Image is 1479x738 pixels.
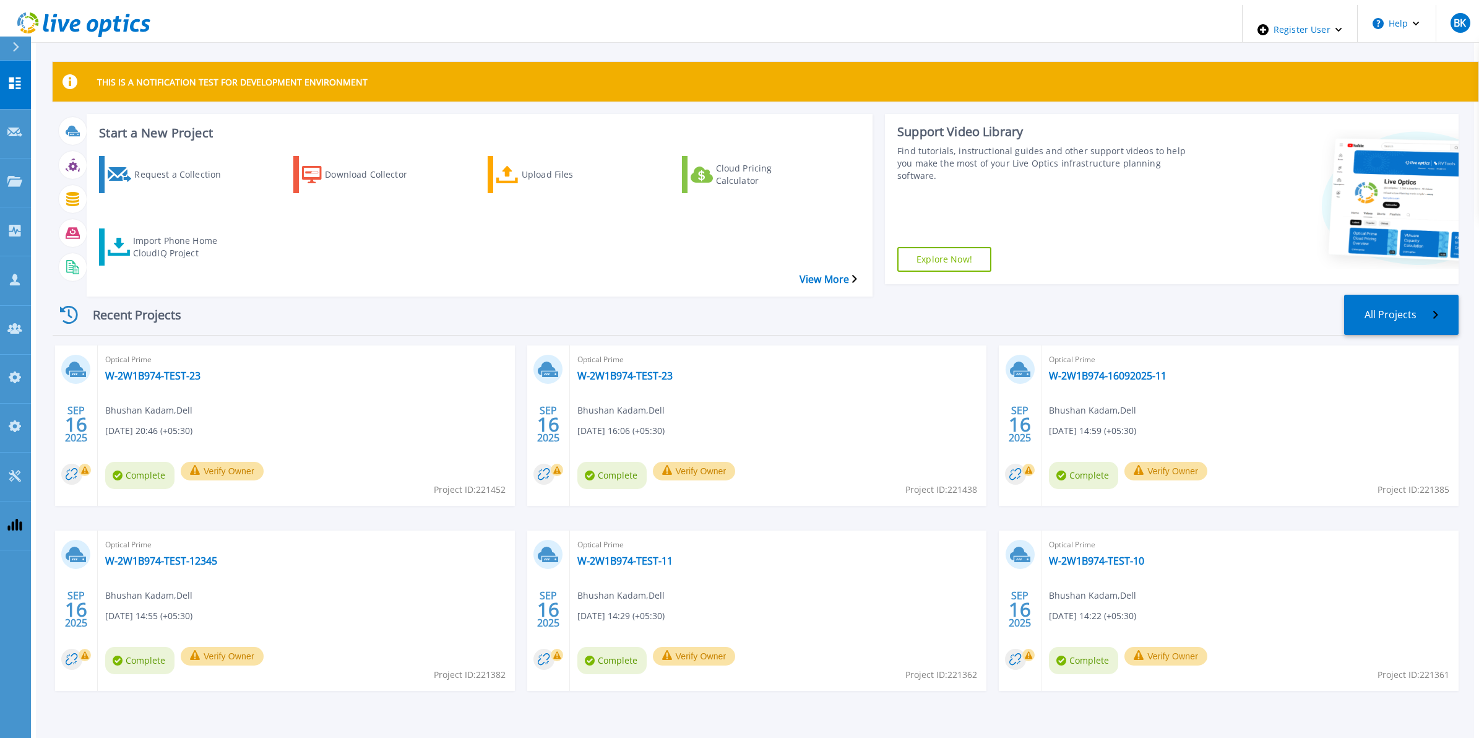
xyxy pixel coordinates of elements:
div: Register User [1243,5,1357,54]
span: Complete [1049,647,1118,674]
span: Project ID: 221361 [1378,668,1449,682]
span: Complete [105,647,175,674]
div: Support Video Library [897,124,1193,140]
div: SEP 2025 [64,402,88,447]
a: W-2W1B974-TEST-10 [1049,555,1144,567]
div: Cloud Pricing Calculator [716,159,815,190]
a: W-2W1B974-TEST-23 [105,370,201,382]
div: Upload Files [522,159,621,190]
a: Download Collector [293,156,443,193]
span: [DATE] 20:46 (+05:30) [105,424,192,438]
span: Project ID: 221362 [905,668,977,682]
span: Project ID: 221385 [1378,483,1449,497]
span: 16 [1009,419,1031,430]
div: SEP 2025 [1008,587,1032,632]
div: SEP 2025 [64,587,88,632]
span: [DATE] 14:55 (+05:30) [105,609,192,623]
span: 16 [537,604,559,615]
span: Optical Prime [1049,538,1451,552]
span: Complete [577,647,647,674]
span: Optical Prime [105,353,507,367]
span: Bhushan Kadam , Dell [105,589,192,602]
span: [DATE] 16:06 (+05:30) [577,424,665,438]
span: Bhushan Kadam , Dell [1049,589,1136,602]
div: Recent Projects [53,300,201,330]
a: Upload Files [488,156,637,193]
a: View More [800,274,857,285]
p: THIS IS A NOTIFICATION TEST FOR DEVELOPMENT ENVIRONMENT [97,76,368,88]
span: [DATE] 14:59 (+05:30) [1049,424,1136,438]
span: Project ID: 221452 [434,483,506,497]
div: SEP 2025 [1008,402,1032,447]
a: Cloud Pricing Calculator [682,156,832,193]
span: Optical Prime [577,353,980,367]
a: Explore Now! [897,247,991,272]
span: 16 [65,419,87,430]
span: Optical Prime [1049,353,1451,367]
h3: Start a New Project [99,126,856,140]
span: Complete [577,462,647,489]
span: Project ID: 221438 [905,483,977,497]
a: Request a Collection [99,156,249,193]
span: [DATE] 14:22 (+05:30) [1049,609,1136,623]
span: Bhushan Kadam , Dell [105,404,192,417]
div: SEP 2025 [537,402,560,447]
a: All Projects [1344,295,1459,335]
button: Help [1358,5,1435,42]
a: W-2W1B974-TEST-23 [577,370,673,382]
span: Bhushan Kadam , Dell [1049,404,1136,417]
div: Download Collector [325,159,424,190]
button: Verify Owner [181,462,264,480]
div: Request a Collection [134,159,233,190]
a: W-2W1B974-16092025-11 [1049,370,1166,382]
span: Optical Prime [577,538,980,552]
div: Find tutorials, instructional guides and other support videos to help you make the most of your L... [897,145,1193,182]
span: Complete [1049,462,1118,489]
span: Complete [105,462,175,489]
span: 16 [65,604,87,615]
button: Verify Owner [653,462,736,480]
span: [DATE] 14:29 (+05:30) [577,609,665,623]
div: Import Phone Home CloudIQ Project [133,232,232,263]
span: Bhushan Kadam , Dell [577,589,665,602]
span: 16 [1009,604,1031,615]
button: Verify Owner [653,647,736,666]
div: SEP 2025 [537,587,560,632]
span: Optical Prime [105,538,507,552]
span: BK [1454,18,1466,28]
button: Verify Owner [181,647,264,666]
span: Bhushan Kadam , Dell [577,404,665,417]
a: W-2W1B974-TEST-11 [577,555,673,567]
button: Verify Owner [1124,647,1207,666]
a: W-2W1B974-TEST-12345 [105,555,217,567]
span: 16 [537,419,559,430]
button: Verify Owner [1124,462,1207,480]
span: Project ID: 221382 [434,668,506,682]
